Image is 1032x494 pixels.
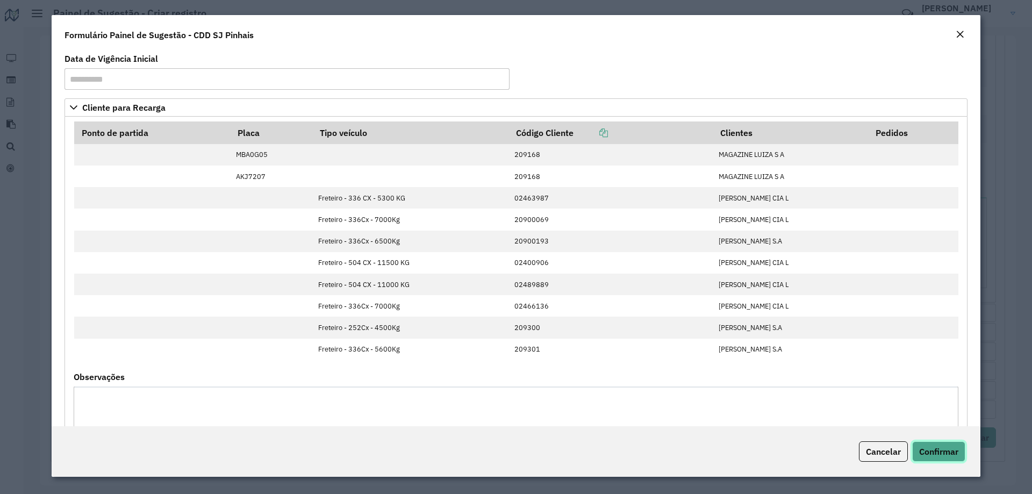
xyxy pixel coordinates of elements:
[713,187,868,209] td: [PERSON_NAME] CIA L
[312,209,508,230] td: Freteiro - 336Cx - 7000Kg
[64,52,158,65] label: Data de Vigência Inicial
[919,446,958,457] span: Confirmar
[509,187,713,209] td: 02463987
[509,339,713,360] td: 209301
[868,121,958,144] th: Pedidos
[312,317,508,338] td: Freteiro - 252Cx - 4500Kg
[956,30,964,39] em: Fechar
[230,166,312,187] td: AKJ7207
[509,252,713,274] td: 02400906
[509,144,713,166] td: 209168
[64,98,967,117] a: Cliente para Recarga
[64,117,967,491] div: Cliente para Recarga
[509,166,713,187] td: 209168
[713,121,868,144] th: Clientes
[713,339,868,360] td: [PERSON_NAME] S.A
[912,441,965,462] button: Confirmar
[509,317,713,338] td: 209300
[509,274,713,295] td: 02489889
[713,317,868,338] td: [PERSON_NAME] S.A
[713,231,868,252] td: [PERSON_NAME] S.A
[713,295,868,317] td: [PERSON_NAME] CIA L
[64,28,254,41] h4: Formulário Painel de Sugestão - CDD SJ Pinhais
[952,28,967,42] button: Close
[509,231,713,252] td: 20900193
[82,103,166,112] span: Cliente para Recarga
[509,121,713,144] th: Código Cliente
[574,127,608,138] a: Copiar
[866,446,901,457] span: Cancelar
[312,121,508,144] th: Tipo veículo
[312,339,508,360] td: Freteiro - 336Cx - 5600Kg
[713,144,868,166] td: MAGAZINE LUIZA S A
[74,121,231,144] th: Ponto de partida
[230,121,312,144] th: Placa
[312,274,508,295] td: Freteiro - 504 CX - 11000 KG
[509,209,713,230] td: 20900069
[713,252,868,274] td: [PERSON_NAME] CIA L
[312,231,508,252] td: Freteiro - 336Cx - 6500Kg
[713,274,868,295] td: [PERSON_NAME] CIA L
[859,441,908,462] button: Cancelar
[713,209,868,230] td: [PERSON_NAME] CIA L
[312,295,508,317] td: Freteiro - 336Cx - 7000Kg
[230,144,312,166] td: MBA0G05
[713,166,868,187] td: MAGAZINE LUIZA S A
[74,370,125,383] label: Observações
[312,252,508,274] td: Freteiro - 504 CX - 11500 KG
[509,295,713,317] td: 02466136
[312,187,508,209] td: Freteiro - 336 CX - 5300 KG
